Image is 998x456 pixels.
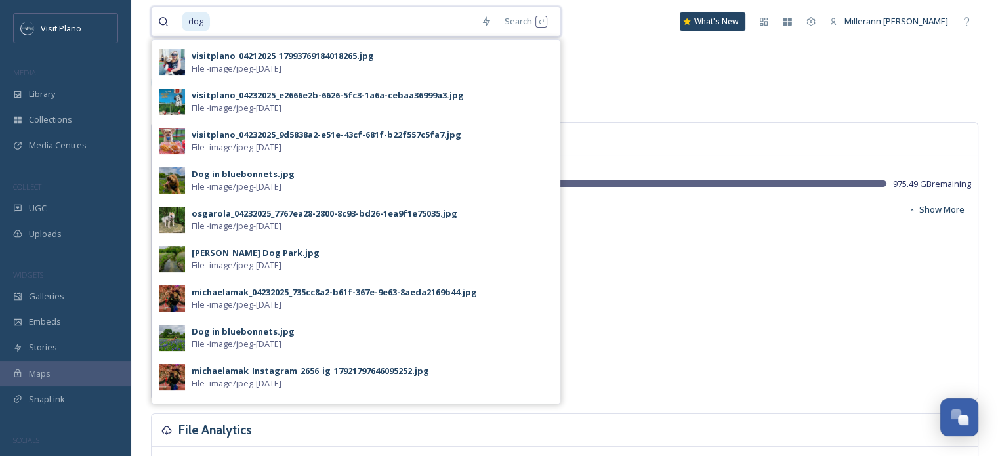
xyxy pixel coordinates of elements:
div: visitplano_04212025_17993769184018265.jpg [192,50,374,62]
button: Show More [902,197,971,222]
div: Dog in bluebonnets.jpg [192,325,295,338]
a: What's New [680,12,745,31]
span: File - image/jpeg - [DATE] [192,141,281,154]
span: Maps [29,367,51,380]
span: Embeds [29,316,61,328]
div: Dog in bluebonnets.jpg [192,168,295,180]
span: Media Centres [29,139,87,152]
img: 0f881ed0-ce54-4b82-83cd-949447e70ccd.jpg [159,325,185,351]
span: File - image/jpeg - [DATE] [192,102,281,114]
img: 92e26658-38ed-45f3-973f-dc20352cc0b1.jpg [159,49,185,75]
span: File - image/jpeg - [DATE] [192,180,281,193]
img: 3cd49766-0fa0-4a40-ba9f-5ce2d55bc678.jpg [159,128,185,154]
div: visitplano_04232025_e2666e2b-6626-5fc3-1a6a-cebaa36999a3.jpg [192,89,464,102]
span: Millerann [PERSON_NAME] [844,15,948,27]
img: images.jpeg [21,22,34,35]
img: d210af0d-89df-46ef-9db1-35297181f768.jpg [159,364,185,390]
span: Collections [29,114,72,126]
div: michaelamak_04232025_735cc8a2-b61f-367e-9e63-8aeda2169b44.jpg [192,286,477,299]
span: File - image/jpeg - [DATE] [192,220,281,232]
span: Stories [29,341,57,354]
span: File - image/jpeg - [DATE] [192,377,281,390]
span: Galleries [29,290,64,302]
span: SnapLink [29,393,65,405]
div: visitplano_04232025_9d5838a2-e51e-43cf-681f-b22f557c5fa7.jpg [192,129,461,141]
span: 975.49 GB remaining [893,178,971,190]
span: File - image/jpeg - [DATE] [192,62,281,75]
span: Library [29,88,55,100]
span: dog [182,12,210,31]
span: MEDIA [13,68,36,77]
img: 344b2da5-eb80-43a8-b6f2-9fd26c5cca09.jpg [159,167,185,194]
h3: File Analytics [178,421,252,440]
span: UGC [29,202,47,215]
button: Open Chat [940,398,978,436]
span: File - image/jpeg - [DATE] [192,299,281,311]
span: Uploads [29,228,62,240]
div: Search [498,9,554,34]
div: michaelamak_Instagram_2656_ig_17921797646095252.jpg [192,365,429,377]
span: Visit Plano [41,22,81,34]
span: COLLECT [13,182,41,192]
div: [PERSON_NAME] Dog Park.jpg [192,247,320,259]
img: 9a204543-5898-4e03-943d-6dd8e70430bc.jpg [159,89,185,115]
a: Millerann [PERSON_NAME] [823,9,955,34]
span: WIDGETS [13,270,43,280]
img: d7c1eb51-141c-43fe-808e-a7702a586029.jpg [159,285,185,312]
span: File - image/jpeg - [DATE] [192,259,281,272]
img: 36dc18cd-733d-46e5-9904-335f6e91b334.jpg [159,246,185,272]
span: SOCIALS [13,435,39,445]
div: osgarola_04232025_7767ea28-2800-8c93-bd26-1ea9f1e75035.jpg [192,207,457,220]
span: File - image/jpeg - [DATE] [192,338,281,350]
img: 2727e8c2-ebf6-4992-ab37-617db270f22b.jpg [159,207,185,233]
